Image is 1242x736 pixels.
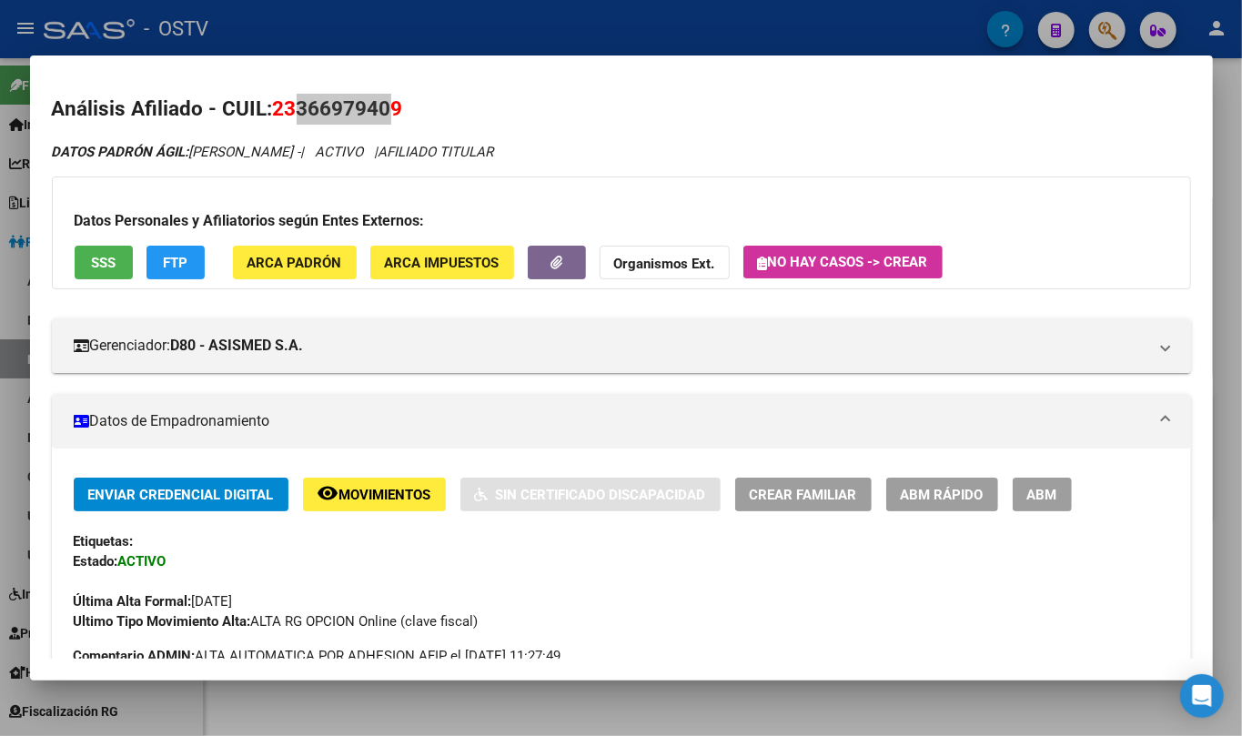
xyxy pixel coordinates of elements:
[74,648,196,664] strong: Comentario ADMIN:
[76,106,90,120] img: tab_domain_overview_orange.svg
[194,106,208,120] img: tab_keywords_by_traffic_grey.svg
[52,318,1191,373] mat-expansion-panel-header: Gerenciador:D80 - ASISMED S.A.
[74,335,1147,357] mat-panel-title: Gerenciador:
[52,144,189,160] strong: DATOS PADRÓN ÁGIL:
[750,487,857,503] span: Crear Familiar
[29,29,44,44] img: logo_orange.svg
[214,107,289,119] div: Palabras clave
[273,96,403,120] span: 23366979409
[1027,487,1057,503] span: ABM
[303,478,446,511] button: Movimientos
[29,47,44,62] img: website_grey.svg
[460,478,721,511] button: Sin Certificado Discapacidad
[600,246,730,279] button: Organismos Ext.
[1013,478,1072,511] button: ABM
[52,94,1191,125] h2: Análisis Afiliado - CUIL:
[758,254,928,270] span: No hay casos -> Crear
[385,255,500,271] span: ARCA Impuestos
[318,482,339,504] mat-icon: remove_red_eye
[886,478,998,511] button: ABM Rápido
[370,246,514,279] button: ARCA Impuestos
[901,487,984,503] span: ABM Rápido
[74,646,561,666] span: ALTA AUTOMATICA POR ADHESION AFIP el [DATE] 11:27:49
[96,107,139,119] div: Dominio
[74,613,479,630] span: ALTA RG OPCION Online (clave fiscal)
[47,47,204,62] div: Dominio: [DOMAIN_NAME]
[614,256,715,272] strong: Organismos Ext.
[51,29,89,44] div: v 4.0.25
[247,255,342,271] span: ARCA Padrón
[74,533,134,549] strong: Etiquetas:
[75,210,1168,232] h3: Datos Personales y Afiliatorios según Entes Externos:
[233,246,357,279] button: ARCA Padrón
[163,255,187,271] span: FTP
[118,553,167,570] strong: ACTIVO
[743,246,943,278] button: No hay casos -> Crear
[52,144,301,160] span: [PERSON_NAME] -
[75,246,133,279] button: SSS
[74,613,251,630] strong: Ultimo Tipo Movimiento Alta:
[496,487,706,503] span: Sin Certificado Discapacidad
[74,478,288,511] button: Enviar Credencial Digital
[1180,674,1224,718] div: Open Intercom Messenger
[91,255,116,271] span: SSS
[146,246,205,279] button: FTP
[74,553,118,570] strong: Estado:
[171,335,304,357] strong: D80 - ASISMED S.A.
[339,487,431,503] span: Movimientos
[74,410,1147,432] mat-panel-title: Datos de Empadronamiento
[88,487,274,503] span: Enviar Credencial Digital
[379,144,494,160] span: AFILIADO TITULAR
[74,593,233,610] span: [DATE]
[735,478,872,511] button: Crear Familiar
[52,394,1191,449] mat-expansion-panel-header: Datos de Empadronamiento
[74,593,192,610] strong: Última Alta Formal:
[52,144,494,160] i: | ACTIVO |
